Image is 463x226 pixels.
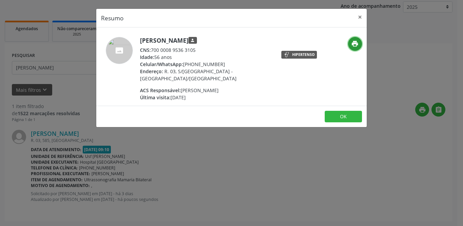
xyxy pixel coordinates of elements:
[140,61,272,68] div: [PHONE_NUMBER]
[190,38,195,43] i: person
[140,87,181,94] span: ACS Responsável:
[106,37,133,64] img: accompaniment
[140,54,154,60] span: Idade:
[140,68,163,75] span: Endereço:
[140,47,151,53] span: CNS:
[351,40,359,47] i: print
[140,94,170,101] span: Última visita:
[140,46,272,54] div: 700 0008 9536 3105
[140,61,183,67] span: Celular/WhatsApp:
[140,94,272,101] div: [DATE]
[325,111,362,122] button: OK
[353,9,367,25] button: Close
[140,87,272,94] div: [PERSON_NAME]
[188,37,197,44] span: Responsável
[140,54,272,61] div: 56 anos
[140,68,237,82] span: R. 03, S/[GEOGRAPHIC_DATA] - [GEOGRAPHIC_DATA]/[GEOGRAPHIC_DATA]
[348,37,362,51] button: print
[292,53,315,57] div: Hipertenso
[101,14,124,22] h5: Resumo
[140,37,272,44] h5: [PERSON_NAME]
